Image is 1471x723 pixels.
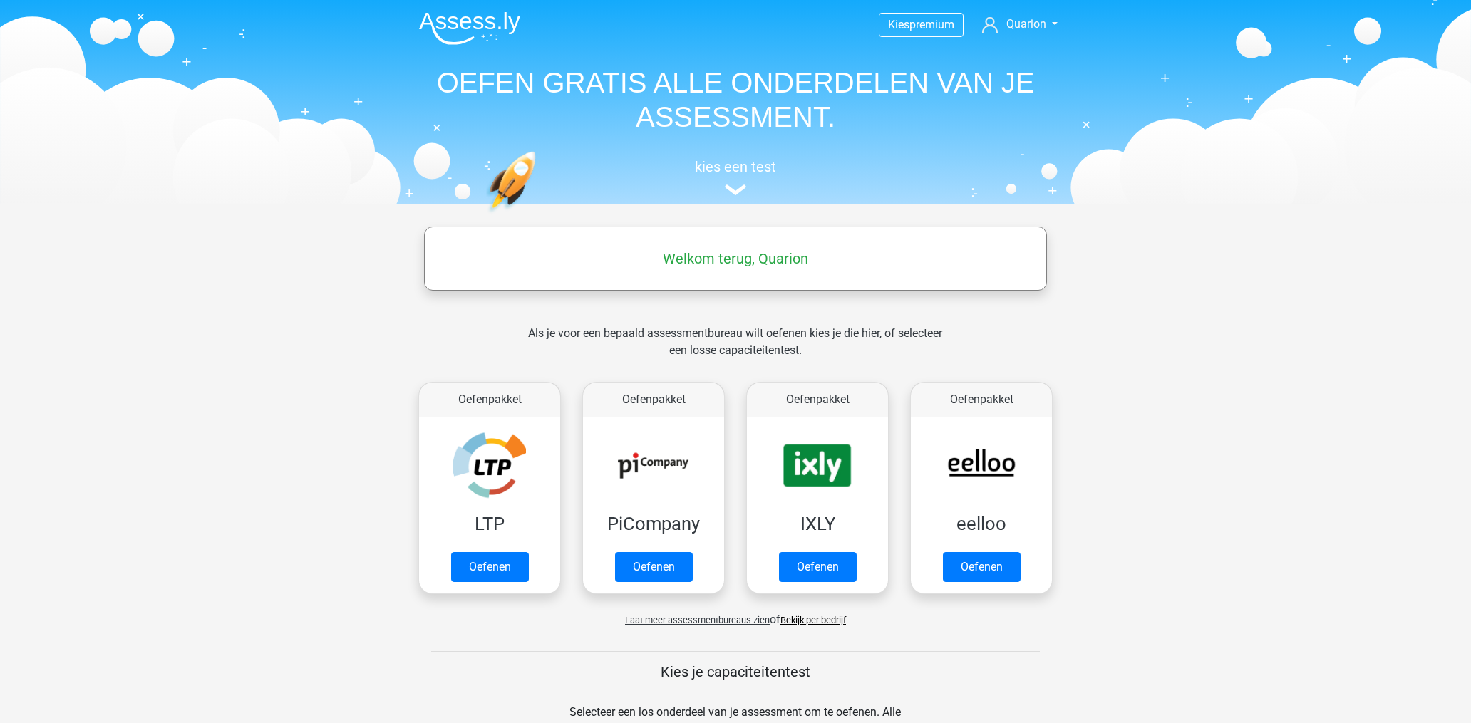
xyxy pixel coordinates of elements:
h5: Kies je capaciteitentest [431,663,1040,680]
a: Oefenen [943,552,1021,582]
a: kies een test [408,158,1063,196]
span: Laat meer assessmentbureaus zien [625,615,770,625]
a: Oefenen [615,552,693,582]
h5: kies een test [408,158,1063,175]
div: of [408,600,1063,628]
a: Oefenen [451,552,529,582]
span: Kies [888,18,909,31]
a: Kiespremium [879,15,963,34]
div: Als je voor een bepaald assessmentbureau wilt oefenen kies je die hier, of selecteer een losse ca... [517,325,954,376]
a: Bekijk per bedrijf [780,615,846,625]
span: premium [909,18,954,31]
h1: OEFEN GRATIS ALLE ONDERDELEN VAN JE ASSESSMENT. [408,66,1063,134]
img: oefenen [486,151,591,280]
span: Quarion [1006,17,1046,31]
img: assessment [725,184,746,195]
a: Quarion [976,16,1063,33]
a: Oefenen [779,552,857,582]
img: Assessly [419,11,520,45]
h5: Welkom terug, Quarion [431,250,1040,267]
